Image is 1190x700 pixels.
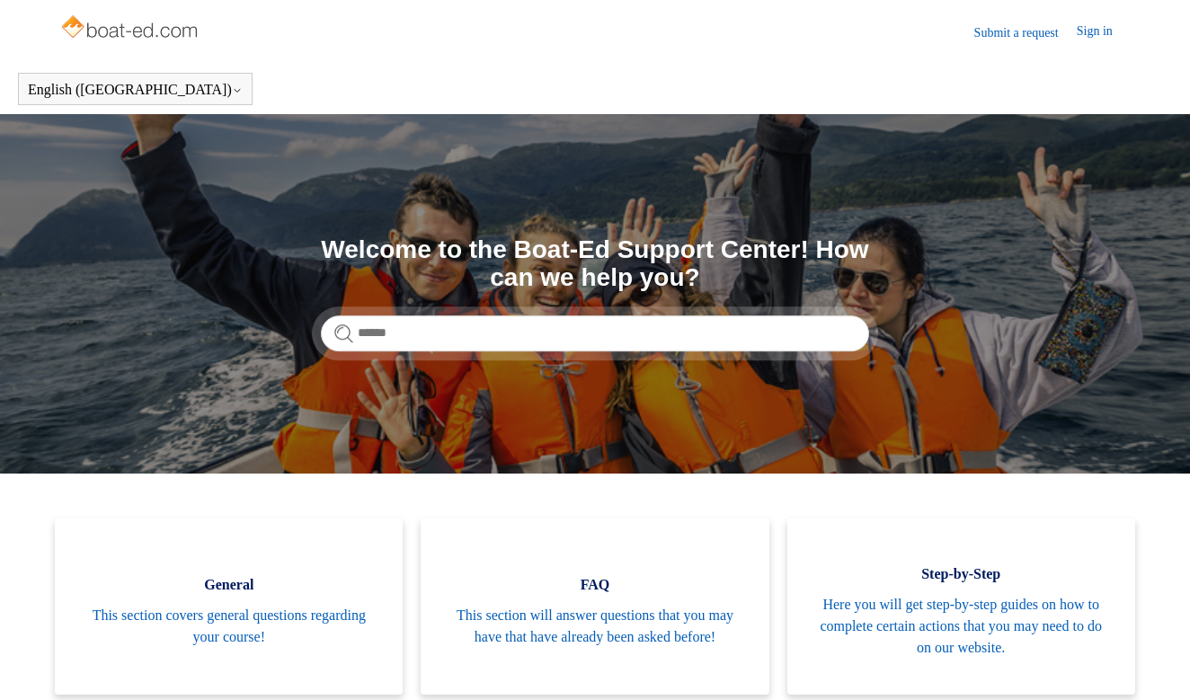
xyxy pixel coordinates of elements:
span: This section covers general questions regarding your course! [82,605,376,648]
a: Sign in [1077,22,1131,43]
input: Search [321,315,869,351]
img: Boat-Ed Help Center home page [59,11,202,47]
a: FAQ This section will answer questions that you may have that have already been asked before! [421,518,768,695]
span: Here you will get step-by-step guides on how to complete certain actions that you may need to do ... [814,594,1108,659]
a: General This section covers general questions regarding your course! [55,518,403,695]
a: Step-by-Step Here you will get step-by-step guides on how to complete certain actions that you ma... [787,518,1135,695]
button: English ([GEOGRAPHIC_DATA]) [28,82,243,98]
span: FAQ [448,574,742,596]
span: Step-by-Step [814,563,1108,585]
h1: Welcome to the Boat-Ed Support Center! How can we help you? [321,236,869,292]
span: This section will answer questions that you may have that have already been asked before! [448,605,742,648]
span: General [82,574,376,596]
a: Submit a request [974,23,1077,42]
